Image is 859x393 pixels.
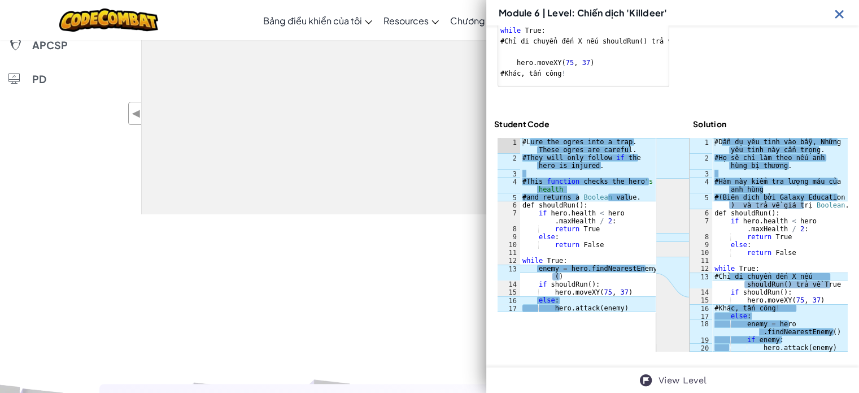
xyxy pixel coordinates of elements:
[690,296,712,304] div: 15
[498,138,520,154] div: 1
[690,217,712,233] div: 7
[659,374,707,387] a: View Level
[693,119,726,129] h4: Solution
[263,15,362,27] span: Bảng điều khiển của tôi
[690,312,712,320] div: 17
[132,105,141,122] span: ◀
[498,209,520,225] div: 7
[690,320,712,336] div: 18
[690,257,712,265] div: 11
[498,225,520,233] div: 8
[494,119,550,129] h4: Student Code
[498,296,520,304] div: 16
[498,265,520,280] div: 13
[690,241,712,249] div: 9
[498,170,520,178] div: 3
[690,178,712,193] div: 4
[258,5,378,36] a: Bảng điều khiển của tôi
[690,273,712,288] div: 13
[498,241,520,249] div: 10
[498,280,520,288] div: 14
[639,373,653,387] img: IconChallengeLevel.svg
[690,193,712,209] div: 5
[498,201,520,209] div: 6
[690,344,712,352] div: 20
[499,8,668,18] h3: Module 6 | Level: Chiến dịch 'Killdeer'
[378,5,444,36] a: Resources
[690,265,712,273] div: 12
[498,154,520,170] div: 2
[498,233,520,241] div: 9
[690,138,712,154] div: 1
[444,5,539,36] a: Chương trình học
[498,257,520,265] div: 12
[690,336,712,344] div: 19
[690,249,712,257] div: 10
[498,193,520,201] div: 5
[383,15,429,27] span: Resources
[690,304,712,312] div: 16
[498,304,520,312] div: 17
[498,178,520,193] div: 4
[690,233,712,241] div: 8
[690,288,712,296] div: 14
[832,7,847,21] img: Icon_Exit.svg
[498,249,520,257] div: 11
[450,15,523,27] span: Chương trình học
[690,170,712,178] div: 3
[690,209,712,217] div: 6
[690,154,712,170] div: 2
[498,288,520,296] div: 15
[59,8,158,32] img: CodeCombat logo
